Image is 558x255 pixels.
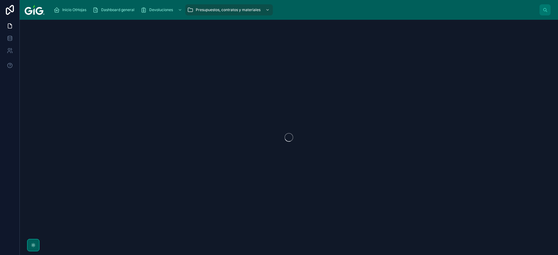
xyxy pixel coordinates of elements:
[101,7,134,12] span: Dashboard general
[62,7,86,12] span: Inicio OtHojas
[52,4,91,15] a: Inicio OtHojas
[25,5,44,15] img: App logo
[185,4,273,15] a: Presupuestos, contratos y materiales
[49,3,540,17] div: scrollable content
[91,4,139,15] a: Dashboard general
[149,7,173,12] span: Devoluciones
[139,4,185,15] a: Devoluciones
[196,7,261,12] span: Presupuestos, contratos y materiales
